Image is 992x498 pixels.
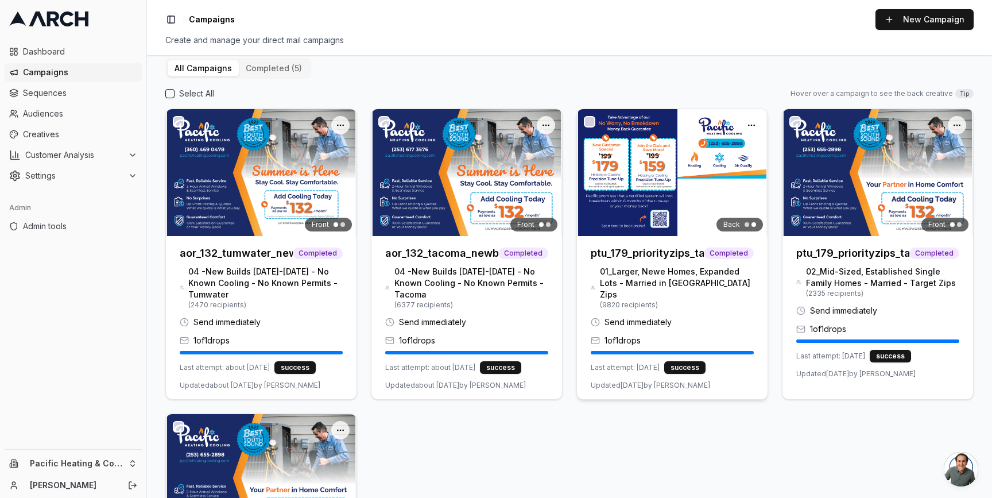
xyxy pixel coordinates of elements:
[5,125,142,144] a: Creatives
[165,34,974,46] div: Create and manage your direct mail campaigns
[23,129,137,140] span: Creatives
[30,480,115,491] a: [PERSON_NAME]
[188,300,343,310] span: ( 2470 recipients)
[591,381,710,390] span: Updated [DATE] by [PERSON_NAME]
[796,352,865,361] span: Last attempt: [DATE]
[239,60,309,76] button: completed (5)
[796,245,909,261] h3: ptu_179_priorityzips_tacoma_drop1_june2025_02
[5,84,142,102] a: Sequences
[955,89,974,98] span: Tip
[909,248,959,259] span: Completed
[591,363,660,372] span: Last attempt: [DATE]
[23,108,137,119] span: Audiences
[180,245,293,261] h3: aor_132_tumwater_newbuilds_noac_drop1
[189,14,235,25] nav: breadcrumb
[704,248,754,259] span: Completed
[188,266,343,300] span: 04 -New Builds [DATE]-[DATE] - No Known Cooling - No Known Permits - Tumwater
[928,220,945,229] span: Front
[577,109,768,236] img: Back creative for ptu_179_priorityzips_tacoma_drop1_june2025_01
[385,381,526,390] span: Updated about [DATE] by [PERSON_NAME]
[810,305,877,316] span: Send immediately
[166,109,356,236] img: Front creative for aor_132_tumwater_newbuilds_noac_drop1
[399,335,435,346] span: 1 of 1 drops
[600,300,754,310] span: ( 9820 recipients)
[5,454,142,473] button: Pacific Heating & Cooling
[664,361,706,374] div: success
[480,361,521,374] div: success
[5,43,142,61] a: Dashboard
[5,63,142,82] a: Campaigns
[385,363,475,372] span: Last attempt: about [DATE]
[25,170,123,182] span: Settings
[5,105,142,123] a: Audiences
[180,381,320,390] span: Updated about [DATE] by [PERSON_NAME]
[806,289,959,298] span: ( 2335 recipients)
[394,266,548,300] span: 04 -New Builds [DATE]-[DATE] - No Known Cooling - No Known Permits - Tacoma
[498,248,548,259] span: Completed
[180,363,270,372] span: Last attempt: about [DATE]
[604,335,641,346] span: 1 of 1 drops
[25,149,123,161] span: Customer Analysis
[5,167,142,185] button: Settings
[193,335,230,346] span: 1 of 1 drops
[371,109,562,236] img: Front creative for aor_132_tacoma_newbuilds_noac_drop1
[790,89,953,98] span: Hover over a campaign to see the back creative
[875,9,974,30] button: New Campaign
[189,14,235,25] span: Campaigns
[604,316,672,328] span: Send immediately
[591,245,704,261] h3: ptu_179_priorityzips_tacoma_drop1_june2025_01
[5,217,142,236] a: Admin tools
[944,452,978,487] a: Open chat
[23,67,137,78] span: Campaigns
[806,266,959,289] span: 02_Mid-Sized, Established Single Family Homes - Married - Target Zips
[30,458,123,469] span: Pacific Heating & Cooling
[274,361,316,374] div: success
[394,300,548,310] span: ( 6377 recipients)
[723,220,740,229] span: Back
[385,245,498,261] h3: aor_132_tacoma_newbuilds_noac_drop1
[517,220,534,229] span: Front
[23,87,137,99] span: Sequences
[23,46,137,57] span: Dashboard
[125,477,141,493] button: Log out
[293,248,343,259] span: Completed
[810,323,846,335] span: 1 of 1 drops
[168,60,239,76] button: All Campaigns
[5,146,142,164] button: Customer Analysis
[5,199,142,217] div: Admin
[600,266,754,300] span: 01_Larger, Newe Homes, Expanded Lots - Married in [GEOGRAPHIC_DATA] Zips
[870,350,911,362] div: success
[312,220,329,229] span: Front
[23,221,137,232] span: Admin tools
[796,369,916,379] span: Updated [DATE] by [PERSON_NAME]
[193,316,261,328] span: Send immediately
[179,88,214,99] label: Select All
[399,316,466,328] span: Send immediately
[782,109,973,236] img: Front creative for ptu_179_priorityzips_tacoma_drop1_june2025_02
